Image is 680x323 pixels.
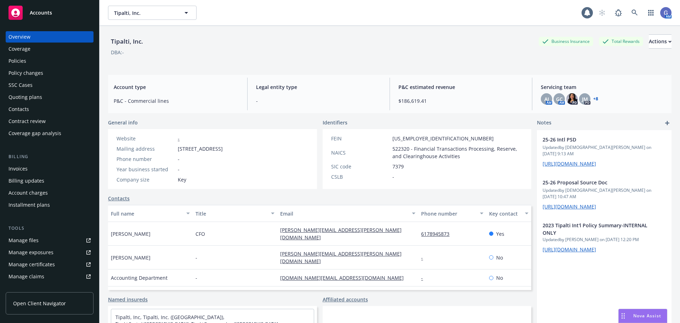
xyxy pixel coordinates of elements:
[392,135,494,142] span: [US_EMPLOYER_IDENTIFICATION_NUMBER]
[543,222,647,236] span: 2023 Tipalti Int'l Policy Summary-INTERNAL ONLY
[8,199,50,211] div: Installment plans
[280,250,402,264] a: [PERSON_NAME][EMAIL_ADDRESS][PERSON_NAME][DOMAIN_NAME]
[8,43,30,55] div: Coverage
[496,230,504,238] span: Yes
[117,155,175,163] div: Phone number
[398,83,523,91] span: P&C estimated revenue
[543,160,596,167] a: [URL][DOMAIN_NAME]
[496,254,503,261] span: No
[6,91,93,103] a: Quoting plans
[543,246,596,253] a: [URL][DOMAIN_NAME]
[8,235,39,246] div: Manage files
[6,259,93,270] a: Manage certificates
[421,230,455,237] a: 6178945873
[6,55,93,67] a: Policies
[398,97,523,105] span: $186,619.41
[618,309,667,323] button: Nova Assist
[6,225,93,232] div: Tools
[280,227,402,241] a: [PERSON_NAME][EMAIL_ADDRESS][PERSON_NAME][DOMAIN_NAME]
[195,274,197,282] span: -
[6,67,93,79] a: Policy changes
[6,153,93,160] div: Billing
[8,259,55,270] div: Manage certificates
[256,97,381,105] span: -
[6,235,93,246] a: Manage files
[599,37,643,46] div: Total Rewards
[496,274,503,282] span: No
[537,173,671,216] div: 25-26 Proposal Source DocUpdatedby [DEMOGRAPHIC_DATA][PERSON_NAME] on [DATE] 10:47 AM[URL][DOMAIN...
[6,283,93,294] a: Manage BORs
[8,247,53,258] div: Manage exposures
[195,230,205,238] span: CFO
[541,83,666,91] span: Servicing team
[8,55,26,67] div: Policies
[8,187,48,199] div: Account charges
[633,313,661,319] span: Nova Assist
[117,145,175,152] div: Mailing address
[6,43,93,55] a: Coverage
[178,166,180,173] span: -
[6,199,93,211] a: Installment plans
[8,175,44,186] div: Billing updates
[331,173,390,180] div: CSLB
[8,67,43,79] div: Policy changes
[256,83,381,91] span: Legal entity type
[6,31,93,43] a: Overview
[6,128,93,139] a: Coverage gap analysis
[117,176,175,183] div: Company size
[537,216,671,259] div: 2023 Tipalti Int'l Policy Summary-INTERNAL ONLYUpdatedby [PERSON_NAME] on [DATE] 12:20 PM[URL][DO...
[543,144,666,157] span: Updated by [DEMOGRAPHIC_DATA][PERSON_NAME] on [DATE] 9:13 AM
[595,6,609,20] a: Start snowing
[649,34,671,49] button: Actions
[556,95,563,103] span: GC
[663,119,671,127] a: add
[195,254,197,261] span: -
[543,236,666,243] span: Updated by [PERSON_NAME] on [DATE] 12:20 PM
[6,187,93,199] a: Account charges
[543,203,596,210] a: [URL][DOMAIN_NAME]
[8,31,30,43] div: Overview
[8,79,33,91] div: SSC Cases
[117,135,175,142] div: Website
[6,247,93,258] span: Manage exposures
[8,91,42,103] div: Quoting plans
[114,97,239,105] span: P&C - Commercial lines
[537,119,551,127] span: Notes
[8,104,29,115] div: Contacts
[582,95,588,103] span: JM
[421,274,429,281] a: -
[13,300,66,307] span: Open Client Navigator
[539,37,593,46] div: Business Insurance
[114,83,239,91] span: Account type
[108,119,138,126] span: General info
[108,6,197,20] button: Tipalti, Inc.
[195,210,267,217] div: Title
[108,195,130,202] a: Contacts
[543,136,647,143] span: 25-26 Intl PSD
[489,210,521,217] div: Key contact
[6,116,93,127] a: Contract review
[6,163,93,174] a: Invoices
[544,95,549,103] span: AJ
[566,93,578,105] img: photo
[111,210,182,217] div: Full name
[331,135,390,142] div: FEIN
[108,205,193,222] button: Full name
[8,271,44,282] div: Manage claims
[108,37,146,46] div: Tipalti, Inc.
[111,230,151,238] span: [PERSON_NAME]
[543,179,647,186] span: 25-26 Proposal Source Doc
[619,309,628,323] div: Drag to move
[421,254,429,261] a: -
[628,6,642,20] a: Search
[649,35,671,48] div: Actions
[178,155,180,163] span: -
[537,130,671,173] div: 25-26 Intl PSDUpdatedby [DEMOGRAPHIC_DATA][PERSON_NAME] on [DATE] 9:13 AM[URL][DOMAIN_NAME]
[115,314,225,321] a: Tipalti, Inc, Tipalti, Inc. ([GEOGRAPHIC_DATA]),
[486,205,531,222] button: Key contact
[114,9,175,17] span: Tipalti, Inc.
[108,296,148,303] a: Named insureds
[644,6,658,20] a: Switch app
[178,135,180,142] a: -
[660,7,671,18] img: photo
